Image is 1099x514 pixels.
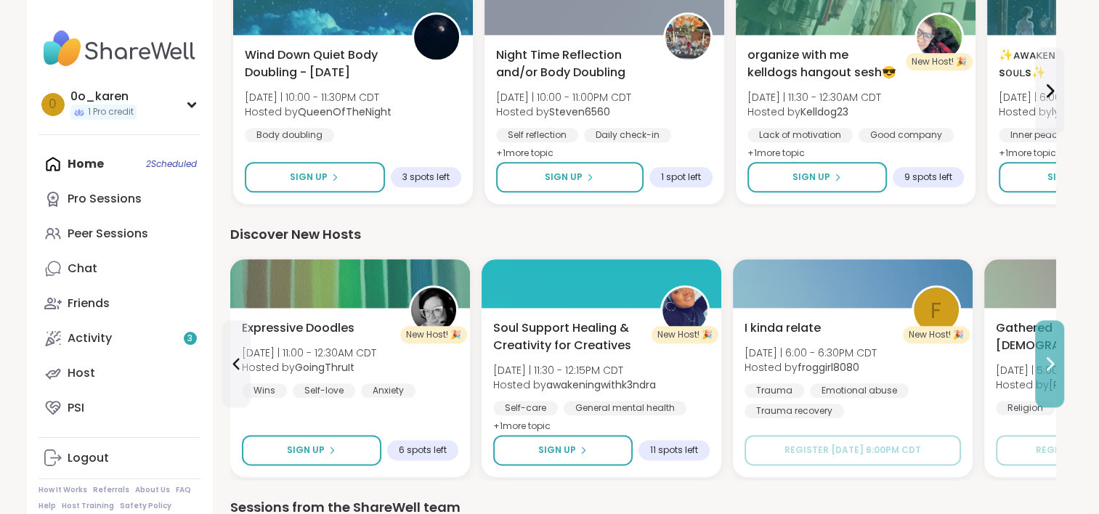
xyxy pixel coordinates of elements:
[1047,171,1085,184] span: Sign Up
[493,435,633,465] button: Sign Up
[295,360,354,375] b: GoingThruIt
[496,46,647,81] span: Night Time Reflection and/or Body Doubling
[290,171,328,184] span: Sign Up
[546,378,656,392] b: awakeningwithk3ndra
[414,15,459,60] img: QueenOfTheNight
[859,128,954,142] div: Good company
[120,501,171,511] a: Safety Policy
[411,287,456,333] img: GoingThruIt
[745,346,877,360] span: [DATE] | 6:00 - 6:30PM CDT
[747,128,853,142] div: Lack of motivation
[49,95,57,114] span: 0
[564,401,686,415] div: General mental health
[747,90,881,105] span: [DATE] | 11:30 - 12:30AM CDT
[665,15,710,60] img: Steven6560
[798,360,859,375] b: froggirl8080
[245,46,396,81] span: Wind Down Quiet Body Doubling - [DATE]
[38,441,200,476] a: Logout
[68,226,148,242] div: Peer Sessions
[747,46,899,81] span: organize with me kelldogs hangout sesh😎
[93,485,129,495] a: Referrals
[545,171,583,184] span: Sign Up
[493,401,558,415] div: Self-care
[584,128,671,142] div: Daily check-in
[38,485,87,495] a: How It Works
[38,321,200,356] a: Activity3
[745,360,877,375] span: Hosted by
[662,287,707,333] img: awakeningwithk3ndra
[245,90,392,105] span: [DATE] | 10:00 - 11:30PM CDT
[38,181,200,216] a: Pro Sessions
[245,162,385,192] button: Sign Up
[903,326,970,343] div: New Host! 🎉
[62,501,114,511] a: Host Training
[661,171,701,183] span: 1 spot left
[538,444,576,457] span: Sign Up
[242,383,287,398] div: Wins
[245,105,392,119] span: Hosted by
[38,356,200,391] a: Host
[745,319,821,337] span: I kinda relate
[400,326,467,343] div: New Host! 🎉
[287,444,325,457] span: Sign Up
[496,162,644,192] button: Sign Up
[38,501,56,511] a: Help
[496,105,631,119] span: Hosted by
[68,365,95,381] div: Host
[800,105,848,119] b: Kelldog23
[930,293,941,327] span: f
[242,360,376,375] span: Hosted by
[298,105,392,119] b: QueenOfTheNight
[68,191,142,207] div: Pro Sessions
[68,295,110,311] div: Friends
[745,383,804,398] div: Trauma
[917,15,962,60] img: Kelldog23
[176,485,191,495] a: FAQ
[399,444,447,456] span: 6 spots left
[493,363,656,378] span: [DATE] | 11:30 - 12:15PM CDT
[402,171,450,183] span: 3 spots left
[242,435,381,465] button: Sign Up
[38,216,200,251] a: Peer Sessions
[745,435,961,465] button: Register [DATE] 6:00PM CDT
[999,128,1074,142] div: Inner peace
[70,89,137,105] div: 0o_karen
[38,286,200,321] a: Friends
[549,105,610,119] b: Steven6560
[810,383,909,398] div: Emotional abuse
[361,383,415,398] div: Anxiety
[652,326,718,343] div: New Host! 🎉
[493,319,644,354] span: Soul Support Healing & Creativity for Creatives
[245,128,334,142] div: Body doubling
[242,346,376,360] span: [DATE] | 11:00 - 12:30AM CDT
[68,330,112,346] div: Activity
[68,400,84,416] div: PSI
[68,450,109,466] div: Logout
[745,404,844,418] div: Trauma recovery
[792,171,830,184] span: Sign Up
[230,224,1055,245] div: Discover New Hosts
[747,105,881,119] span: Hosted by
[784,444,921,456] span: Register [DATE] 6:00PM CDT
[747,162,887,192] button: Sign Up
[493,378,656,392] span: Hosted by
[496,128,578,142] div: Self reflection
[88,106,134,118] span: 1 Pro credit
[996,401,1055,415] div: Religion
[293,383,355,398] div: Self-love
[650,444,698,456] span: 11 spots left
[187,333,192,345] span: 3
[38,251,200,286] a: Chat
[38,23,200,74] img: ShareWell Nav Logo
[38,391,200,425] a: PSI
[496,90,631,105] span: [DATE] | 10:00 - 11:00PM CDT
[242,319,354,337] span: Expressive Doodles
[68,261,97,277] div: Chat
[904,171,952,183] span: 9 spots left
[906,53,973,70] div: New Host! 🎉
[135,485,170,495] a: About Us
